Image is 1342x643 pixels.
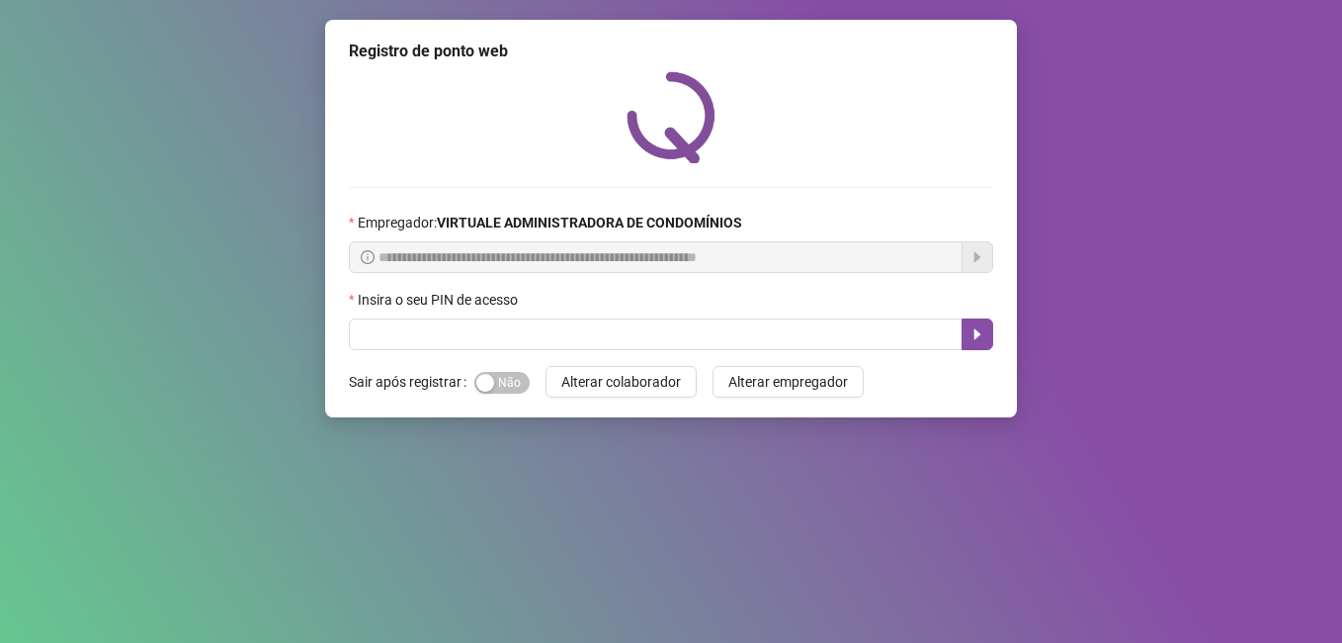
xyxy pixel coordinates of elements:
span: Alterar colaborador [561,371,681,393]
span: Empregador : [358,212,742,233]
span: Alterar empregador [728,371,848,393]
span: info-circle [361,250,375,264]
span: caret-right [969,326,985,342]
strong: VIRTUALE ADMINISTRADORA DE CONDOMÍNIOS [437,215,742,230]
button: Alterar empregador [713,366,864,398]
label: Sair após registrar [349,366,474,398]
label: Insira o seu PIN de acesso [349,289,531,311]
div: Registro de ponto web [349,40,993,63]
img: QRPoint [627,71,715,163]
button: Alterar colaborador [545,366,697,398]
